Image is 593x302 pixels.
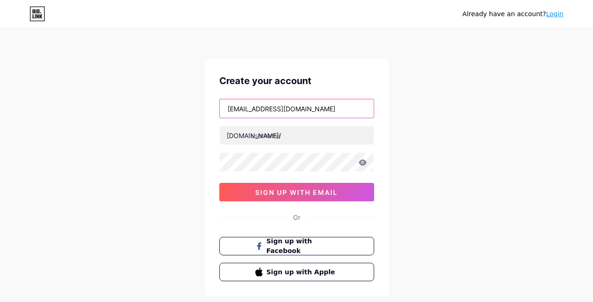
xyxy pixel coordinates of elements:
div: Create your account [219,74,374,88]
span: sign up with email [255,188,338,196]
div: [DOMAIN_NAME]/ [227,131,281,140]
button: sign up with email [219,183,374,201]
button: Sign up with Facebook [219,237,374,255]
div: Already have an account? [463,9,564,19]
input: Email [220,99,374,118]
input: username [220,126,374,145]
a: Login [546,10,564,18]
button: Sign up with Apple [219,263,374,281]
span: Sign up with Facebook [266,236,338,256]
span: Sign up with Apple [266,267,338,277]
div: Or [293,212,300,222]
